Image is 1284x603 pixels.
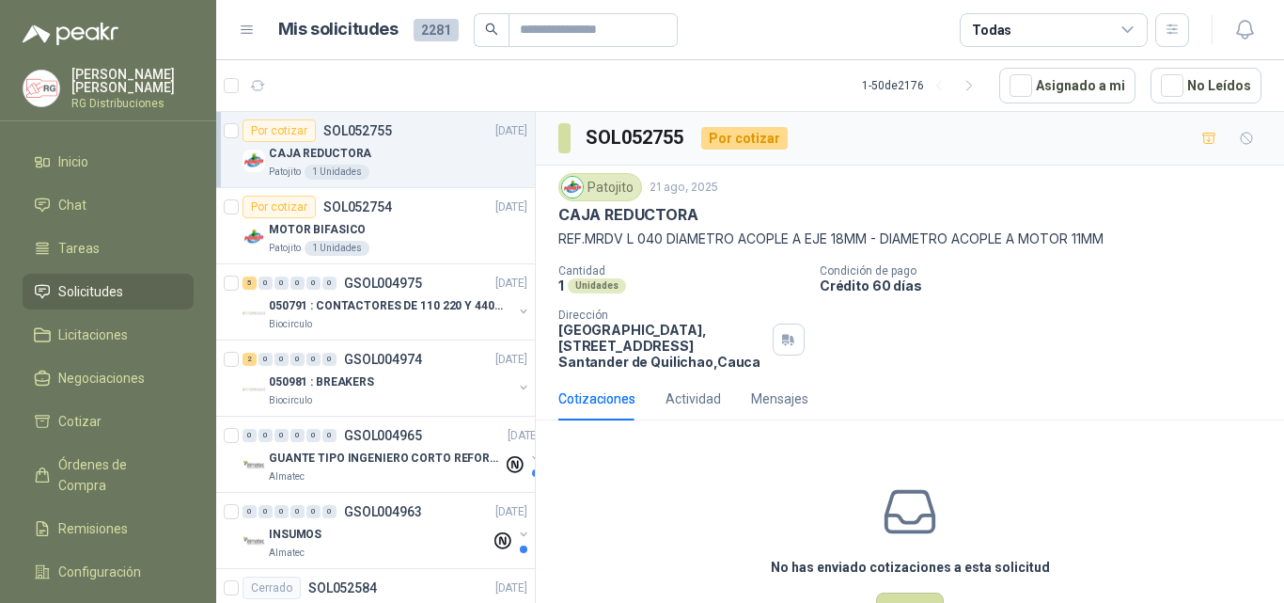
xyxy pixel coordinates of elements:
[243,277,257,290] div: 5
[290,277,305,290] div: 0
[23,317,194,353] a: Licitaciones
[216,112,535,188] a: Por cotizarSOL052755[DATE] Company LogoCAJA REDUCTORAPatojito1 Unidades
[23,230,194,266] a: Tareas
[558,229,1261,249] p: REF.MRDV L 040 DIAMETRO ACOPLE A EJE 18MM - DIAMETRO ACOPLE A MOTOR 11MM
[322,429,337,442] div: 0
[58,151,88,172] span: Inicio
[269,165,301,180] p: Patojito
[58,238,100,259] span: Tareas
[269,393,312,408] p: Biocirculo
[23,511,194,547] a: Remisiones
[269,450,503,468] p: GUANTE TIPO INGENIERO CORTO REFORZADO
[23,360,194,396] a: Negociaciones
[23,187,194,223] a: Chat
[269,145,371,163] p: CAJA REDUCTORA
[269,297,503,315] p: 050791 : CONTACTORES DE 110 220 Y 440 V
[278,16,399,43] h1: Mis solicitudes
[243,500,531,561] a: 0 0 0 0 0 0 GSOL004963[DATE] Company LogoINSUMOSAlmatec
[258,353,273,366] div: 0
[243,505,257,518] div: 0
[306,505,321,518] div: 0
[243,353,257,366] div: 2
[23,274,194,309] a: Solicitudes
[58,518,128,539] span: Remisiones
[495,122,527,140] p: [DATE]
[495,351,527,369] p: [DATE]
[290,353,305,366] div: 0
[23,23,118,45] img: Logo peakr
[58,562,141,582] span: Configuración
[269,221,366,239] p: MOTOR BIFASICO
[558,205,697,225] p: CAJA REDUCTORA
[306,429,321,442] div: 0
[269,241,301,256] p: Patojito
[999,68,1135,103] button: Asignado a mi
[344,429,422,442] p: GSOL004965
[243,226,265,248] img: Company Logo
[862,71,984,101] div: 1 - 50 de 2176
[323,124,392,137] p: SOL052755
[558,173,642,201] div: Patojito
[308,581,377,595] p: SOL052584
[344,353,422,366] p: GSOL004974
[322,505,337,518] div: 0
[306,353,321,366] div: 0
[322,353,337,366] div: 0
[243,272,531,332] a: 5 0 0 0 0 0 GSOL004975[DATE] Company Logo050791 : CONTACTORES DE 110 220 Y 440 VBiocirculo
[495,579,527,597] p: [DATE]
[495,503,527,521] p: [DATE]
[306,277,321,290] div: 0
[58,195,86,215] span: Chat
[323,200,392,214] p: SOL052754
[558,322,765,370] p: [GEOGRAPHIC_DATA], [STREET_ADDRESS] Santander de Quilichao , Cauca
[485,23,498,36] span: search
[820,278,1276,294] p: Crédito 60 días
[586,123,686,152] h3: SOL052755
[771,557,1050,578] h3: No has enviado cotizaciones a esta solicitud
[243,348,531,408] a: 2 0 0 0 0 0 GSOL004974[DATE] Company Logo050981 : BREAKERSBiocirculo
[701,127,788,150] div: Por cotizar
[558,264,805,278] p: Cantidad
[243,302,265,325] img: Company Logo
[650,179,718,197] p: 21 ago, 2025
[243,196,316,218] div: Por cotizar
[305,165,369,180] div: 1 Unidades
[751,389,808,409] div: Mensajes
[258,277,273,290] div: 0
[269,469,305,484] p: Almatec
[243,150,265,172] img: Company Logo
[23,447,194,503] a: Órdenes de Compra
[274,505,289,518] div: 0
[344,505,422,518] p: GSOL004963
[568,278,626,294] div: Unidades
[269,373,374,391] p: 050981 : BREAKERS
[290,505,305,518] div: 0
[274,277,289,290] div: 0
[414,19,459,41] span: 2281
[243,424,543,484] a: 0 0 0 0 0 0 GSOL004965[DATE] Company LogoGUANTE TIPO INGENIERO CORTO REFORZADOAlmatec
[344,277,422,290] p: GSOL004975
[243,577,301,599] div: Cerrado
[269,317,312,332] p: Biocirculo
[269,526,321,544] p: INSUMOS
[243,119,316,142] div: Por cotizar
[290,429,305,442] div: 0
[243,531,265,553] img: Company Logo
[562,177,583,198] img: Company Logo
[558,309,765,322] p: Dirección
[1151,68,1261,103] button: No Leídos
[243,378,265,401] img: Company Logo
[258,429,273,442] div: 0
[665,389,721,409] div: Actividad
[243,454,265,477] img: Company Logo
[274,353,289,366] div: 0
[23,144,194,180] a: Inicio
[558,389,635,409] div: Cotizaciones
[23,554,194,590] a: Configuración
[258,505,273,518] div: 0
[274,429,289,442] div: 0
[972,20,1011,40] div: Todas
[71,68,194,94] p: [PERSON_NAME] [PERSON_NAME]
[495,275,527,293] p: [DATE]
[243,429,257,442] div: 0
